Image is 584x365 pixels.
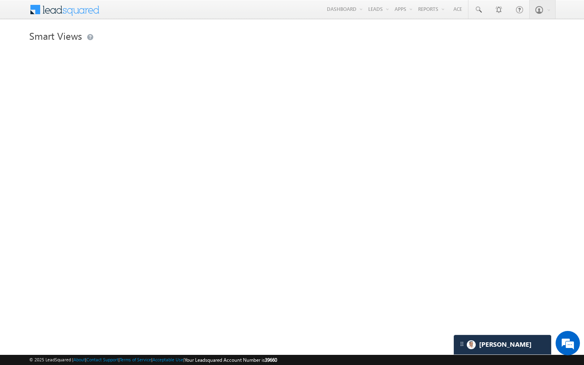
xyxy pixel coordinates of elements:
[29,356,277,364] span: © 2025 LeadSquared | | | | |
[185,357,277,363] span: Your Leadsquared Account Number is
[459,341,465,347] img: carter-drag
[86,357,118,362] a: Contact Support
[265,357,277,363] span: 39660
[29,29,82,42] span: Smart Views
[73,357,85,362] a: About
[453,335,552,355] div: carter-dragCarter[PERSON_NAME]
[152,357,183,362] a: Acceptable Use
[120,357,151,362] a: Terms of Service
[467,340,476,349] img: Carter
[479,341,532,348] span: Carter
